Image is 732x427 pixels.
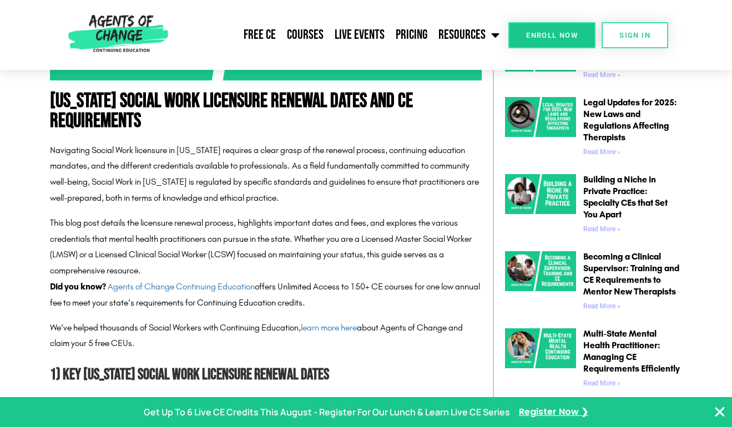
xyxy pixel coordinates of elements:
p: Get Up To 6 Live CE Credits This August - Register For Our Lunch & Learn Live CE Series [144,404,510,420]
a: SIGN IN [602,22,668,48]
a: Resources [433,21,505,49]
span: SIGN IN [619,32,650,39]
img: Building a Niche in Private Practice Specialty CEs that Set You Apart [505,174,576,214]
a: Becoming a Clinical Supervisor: Training and CE Requirements to Mentor New Therapists [583,251,679,296]
a: Building a Niche in Private Practice: Specialty CEs that Set You Apart [583,174,668,219]
a: Multi-State Mental Health Continuing Education [505,328,576,392]
button: Close Banner [713,405,726,419]
a: Courses [281,21,329,49]
a: Enroll Now [508,22,595,48]
a: learn more here [301,322,357,333]
a: Read more about Multi-State Mental Health Practitioner: Managing CE Requirements Efficiently [583,379,620,387]
a: Register Now ❯ [519,404,588,420]
p: We’ve helped thousands of Social Workers with Continuing Education, about Agents of Change and cl... [50,320,482,352]
a: Pricing [390,21,433,49]
h1: [US_STATE] Social Work Licensure Renewal Dates and CE Requirements [50,91,482,131]
a: Read more about Building a Niche in Private Practice: Specialty CEs that Set You Apart [583,225,620,233]
span: Enroll Now [526,32,578,39]
a: Becoming a Clinical Supervisor Training and CE Requirements (1) [505,251,576,314]
nav: Menu [173,21,505,49]
a: Free CE [238,21,281,49]
a: Read more about Becoming a Clinical Supervisor: Training and CE Requirements to Mentor New Therap... [583,302,620,310]
img: Becoming a Clinical Supervisor Training and CE Requirements (1) [505,251,576,291]
img: Multi-State Mental Health Continuing Education [505,328,576,368]
p: Navigating Social Work licensure in [US_STATE] requires a clear grasp of the renewal process, con... [50,143,482,206]
h2: 1) Key [US_STATE] Social Work Licensure Renewal Dates [50,363,482,388]
p: offers Unlimited Access to 150+ CE courses for one low annual fee to meet your state’s requiremen... [50,279,482,311]
a: Read more about Legal Updates for 2025: New Laws and Regulations Affecting Therapists [583,148,620,156]
a: Legal Updates for 2025: New Laws and Regulations Affecting Therapists [583,97,677,142]
img: Legal Updates for 2025 New Laws and Regulations Affecting Therapists [505,97,576,137]
a: Legal Updates for 2025 New Laws and Regulations Affecting Therapists [505,97,576,160]
a: Agents of Change Continuing Education [108,281,255,292]
a: Multi-State Mental Health Practitioner: Managing CE Requirements Efficiently [583,328,680,373]
a: Building a Niche in Private Practice Specialty CEs that Set You Apart [505,174,576,237]
a: Read more about Telehealth in 2025 and Beyond: Key Trends Shaping Online Therapy [583,71,620,79]
a: Live Events [329,21,390,49]
p: This blog post details the licensure renewal process, highlights important dates and fees, and ex... [50,215,482,279]
strong: Did you know? [50,281,106,292]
